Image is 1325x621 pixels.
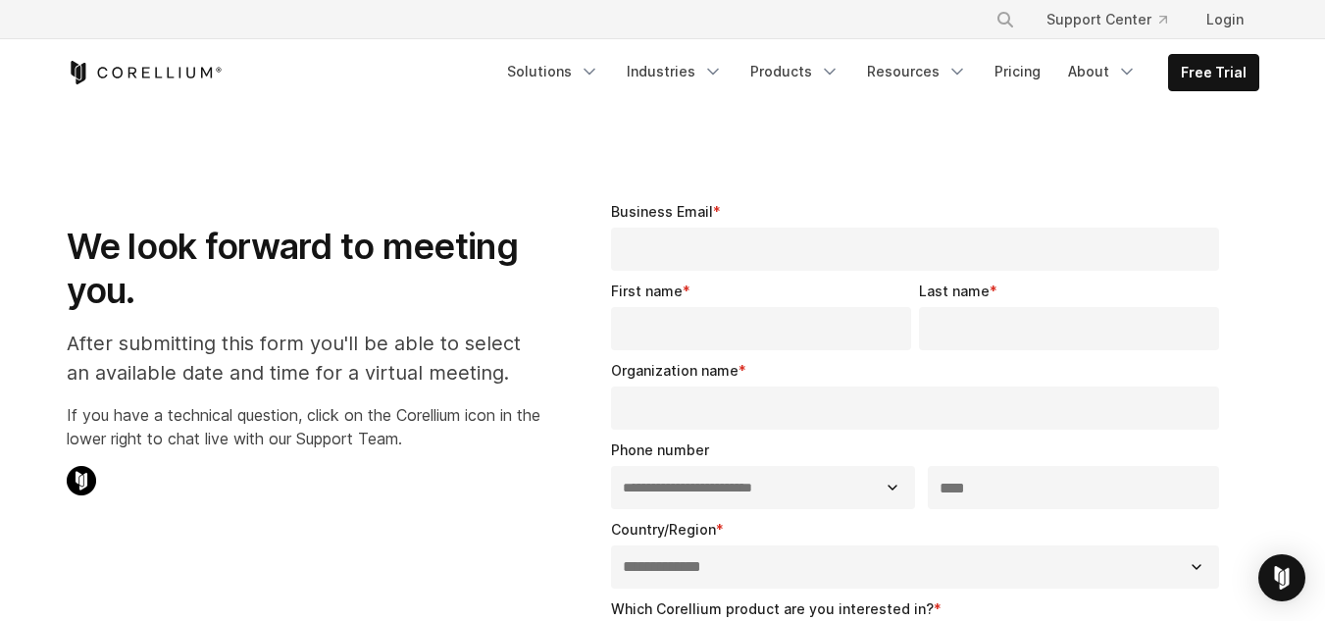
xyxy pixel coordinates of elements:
a: About [1056,54,1148,89]
h1: We look forward to meeting you. [67,225,540,313]
a: Products [739,54,851,89]
a: Corellium Home [67,61,223,84]
div: Open Intercom Messenger [1258,554,1305,601]
a: Login [1191,2,1259,37]
a: Free Trial [1169,55,1258,90]
a: Solutions [495,54,611,89]
img: Corellium Chat Icon [67,466,96,495]
p: If you have a technical question, click on the Corellium icon in the lower right to chat live wit... [67,403,540,450]
span: Country/Region [611,521,716,538]
div: Navigation Menu [495,54,1259,91]
span: Which Corellium product are you interested in? [611,600,934,617]
button: Search [988,2,1023,37]
span: Business Email [611,203,713,220]
a: Support Center [1031,2,1183,37]
a: Pricing [983,54,1052,89]
p: After submitting this form you'll be able to select an available date and time for a virtual meet... [67,329,540,388]
span: First name [611,283,683,299]
a: Industries [615,54,735,89]
a: Resources [855,54,979,89]
div: Navigation Menu [972,2,1259,37]
span: Organization name [611,362,739,379]
span: Last name [919,283,990,299]
span: Phone number [611,441,709,458]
